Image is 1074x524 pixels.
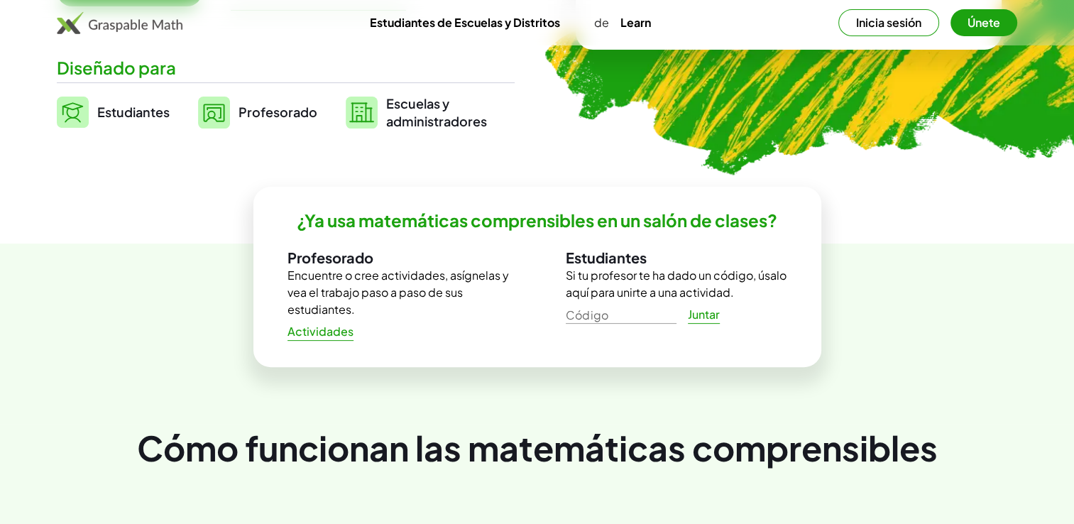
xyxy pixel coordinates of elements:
[346,97,378,129] img: svg%3e
[287,324,354,339] font: Actividades
[198,94,317,130] a: Profesorado
[688,307,720,322] font: Juntar
[346,94,487,130] a: Escuelas yadministradores
[276,319,366,344] a: Actividades
[566,249,787,267] h3: Estudiantes
[950,9,1017,36] button: Únete
[287,249,509,267] h3: Profesorado
[838,9,939,36] button: Inicia sesión
[358,9,571,36] a: Estudiantes de Escuelas y Distritos
[676,302,732,327] a: Juntar
[358,14,662,31] div: de
[297,209,777,231] h2: ¿Ya usa matemáticas comprensibles en un salón de clases?
[57,424,1017,471] div: Cómo funcionan las matemáticas comprensibles
[287,267,509,318] p: Encuentre o cree actividades, asígnelas y vea el trabajo paso a paso de sus estudiantes.
[97,104,170,120] span: Estudiantes
[239,104,317,120] span: Profesorado
[566,267,787,301] p: Si tu profesor te ha dado un código, úsalo aquí para unirte a una actividad.
[57,97,89,128] img: svg%3e
[609,9,662,36] a: Learn
[386,94,487,130] span: Escuelas y administradores
[198,97,230,129] img: svg%3e
[57,94,170,130] a: Estudiantes
[57,56,515,80] div: Diseñado para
